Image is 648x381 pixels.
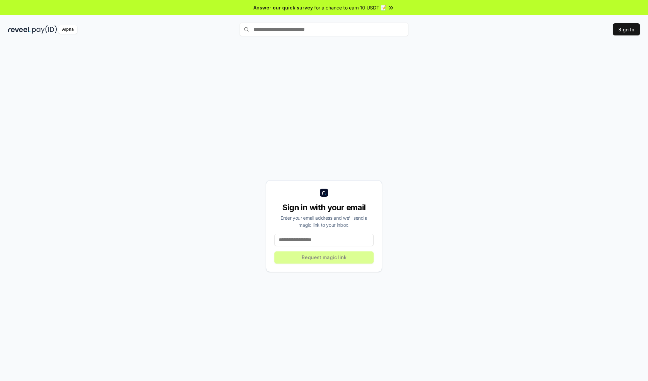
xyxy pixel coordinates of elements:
span: for a chance to earn 10 USDT 📝 [314,4,386,11]
button: Sign In [613,23,640,35]
img: pay_id [32,25,57,34]
img: logo_small [320,189,328,197]
div: Alpha [58,25,77,34]
img: reveel_dark [8,25,31,34]
span: Answer our quick survey [253,4,313,11]
div: Sign in with your email [274,202,374,213]
div: Enter your email address and we’ll send a magic link to your inbox. [274,214,374,228]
